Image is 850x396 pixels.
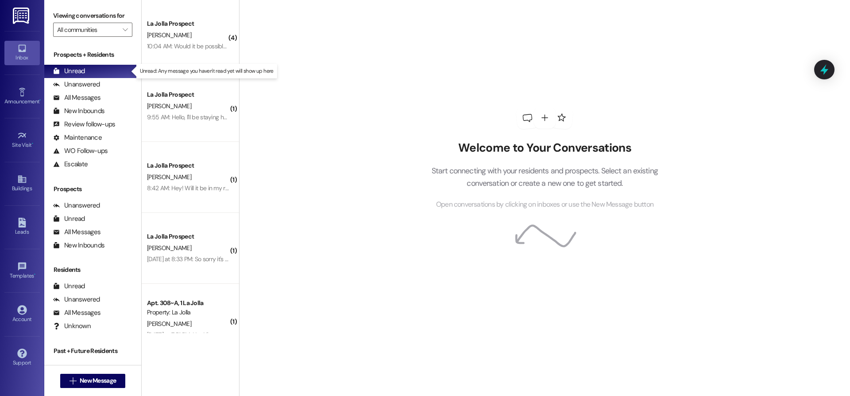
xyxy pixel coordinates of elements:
[147,102,191,110] span: [PERSON_NAME]
[147,184,372,192] div: 8:42 AM: Hey! Will it be in my room? Also if you don't mind me asking, what's the animal?
[53,133,102,142] div: Maintenance
[39,97,41,103] span: •
[80,376,116,385] span: New Message
[123,26,127,33] i: 
[147,161,229,170] div: La Jolla Prospect
[418,141,671,155] h2: Welcome to Your Conversations
[147,244,191,252] span: [PERSON_NAME]
[4,215,40,239] a: Leads
[53,146,108,156] div: WO Follow-ups
[44,346,141,356] div: Past + Future Residents
[418,165,671,190] p: Start connecting with your residents and prospects. Select an existing conversation or create a n...
[53,201,100,210] div: Unanswered
[57,23,118,37] input: All communities
[53,214,85,223] div: Unread
[147,19,229,28] div: La Jolla Prospect
[53,67,85,76] div: Unread
[53,322,91,331] div: Unknown
[44,184,141,194] div: Prospects
[70,377,76,384] i: 
[53,295,100,304] div: Unanswered
[147,232,229,241] div: La Jolla Prospect
[53,241,104,250] div: New Inbounds
[53,282,85,291] div: Unread
[147,320,191,328] span: [PERSON_NAME]
[4,259,40,283] a: Templates •
[53,227,100,237] div: All Messages
[147,31,191,39] span: [PERSON_NAME]
[147,113,562,121] div: 9:55 AM: Hello, I'll be staying here in the fall, and was wondering if I can move into my next ap...
[147,173,191,181] span: [PERSON_NAME]
[4,346,40,370] a: Support
[147,42,275,50] div: 10:04 AM: Would it be possible to move in [DATE]?
[147,255,413,263] div: [DATE] at 8:33 PM: So sorry it's been crazy! I'm still deciding where I'm gonna stay for the wint...
[60,374,126,388] button: New Message
[436,199,653,210] span: Open conversations by clicking on inboxes or use the New Message button
[147,308,229,317] div: Property: La Jolla
[34,271,35,278] span: •
[4,41,40,65] a: Inbox
[13,8,31,24] img: ResiDesk Logo
[53,80,100,89] div: Unanswered
[53,120,115,129] div: Review follow-ups
[147,331,523,339] div: [DATE] at 7:51 PM: Hey! I'm was wanting to move some stuff in tonight but I don't know what the n...
[4,172,40,196] a: Buildings
[44,265,141,274] div: Residents
[53,9,132,23] label: Viewing conversations for
[147,298,229,308] div: Apt. 308~A, 1 La Jolla
[147,90,229,99] div: La Jolla Prospect
[53,160,88,169] div: Escalate
[44,50,141,59] div: Prospects + Residents
[4,302,40,326] a: Account
[53,362,107,372] div: Past Residents
[32,141,33,147] span: •
[140,67,274,75] p: Unread: Any message you haven't read yet will show up here
[53,93,100,102] div: All Messages
[53,106,104,116] div: New Inbounds
[4,128,40,152] a: Site Visit •
[53,308,100,318] div: All Messages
